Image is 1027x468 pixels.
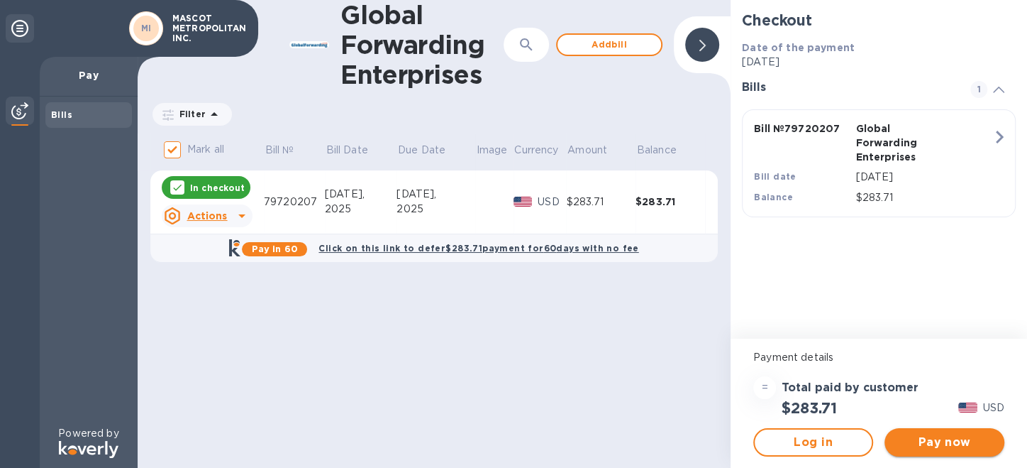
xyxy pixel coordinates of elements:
[566,195,635,209] div: $283.71
[538,195,566,209] p: USD
[884,428,1004,457] button: Pay now
[782,381,918,395] h3: Total paid by customer
[514,143,558,158] p: Currency
[325,202,396,217] div: 2025
[326,143,368,158] p: Bill Date
[970,81,987,98] span: 1
[753,376,776,399] div: =
[753,350,1004,365] p: Payment details
[855,170,992,185] p: [DATE]
[556,33,662,56] button: Addbill
[567,143,607,158] p: Amount
[742,11,1016,29] h2: Checkout
[187,210,227,222] u: Actions
[174,108,206,120] p: Filter
[855,190,992,205] p: $283.71
[635,195,705,209] div: $283.71
[172,13,243,43] p: MASCOT METROPOLITAN INC.
[59,441,118,458] img: Logo
[398,143,464,158] span: Due Date
[569,36,650,53] span: Add bill
[326,143,387,158] span: Bill Date
[396,202,474,217] div: 2025
[567,143,626,158] span: Amount
[742,42,855,53] b: Date of the payment
[754,192,793,202] b: Balance
[252,244,298,254] b: Pay in 60
[958,403,977,413] img: USD
[753,428,873,457] button: Log in
[265,143,313,158] span: Bill №
[513,197,533,207] img: USD
[58,426,118,441] p: Powered by
[637,143,677,158] p: Balance
[754,171,796,182] b: Bill date
[637,143,695,158] span: Balance
[265,143,294,158] p: Bill №
[190,182,245,194] p: In checkout
[742,109,1016,217] button: Bill №79720207Global Forwarding EnterprisesBill date[DATE]Balance$283.71
[742,55,1016,70] p: [DATE]
[318,243,638,254] b: Click on this link to defer $283.71 payment for 60 days with no fee
[855,121,951,164] p: Global Forwarding Enterprises
[264,195,325,209] div: 79720207
[187,142,224,157] p: Mark all
[51,68,126,82] p: Pay
[896,434,993,451] span: Pay now
[782,399,837,417] h2: $283.71
[398,143,445,158] p: Due Date
[51,109,72,120] b: Bills
[766,434,860,451] span: Log in
[325,187,396,202] div: [DATE],
[742,81,953,94] h3: Bills
[396,187,474,202] div: [DATE],
[476,143,507,158] p: Image
[141,23,152,33] b: MI
[754,121,850,136] p: Bill № 79720207
[983,401,1004,415] p: USD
